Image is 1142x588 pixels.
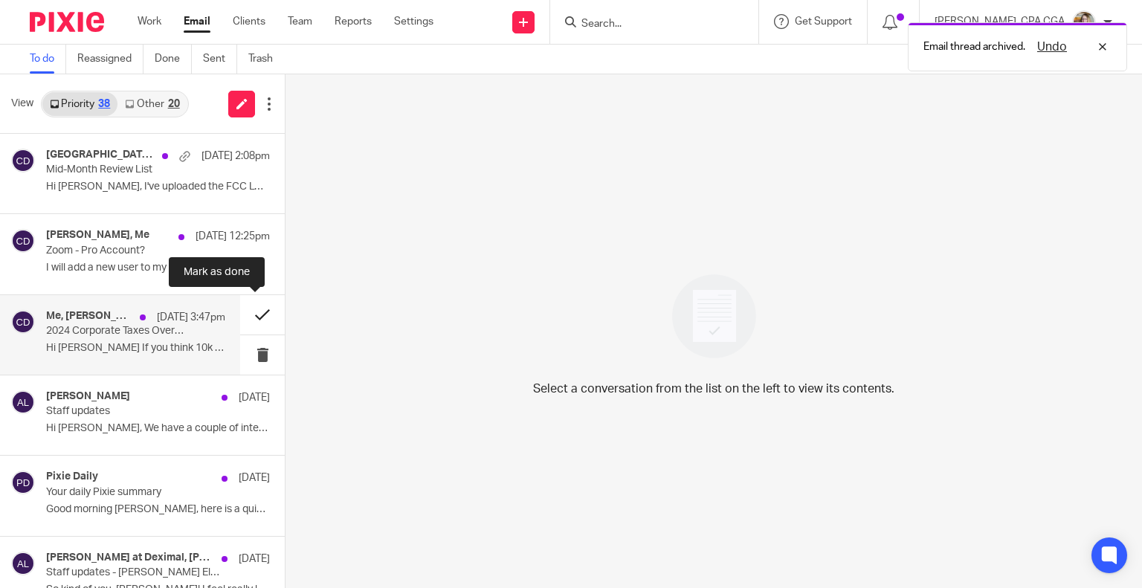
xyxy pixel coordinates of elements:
[117,92,187,116] a: Other20
[248,45,284,74] a: Trash
[201,149,270,164] p: [DATE] 2:08pm
[288,14,312,29] a: Team
[233,14,265,29] a: Clients
[30,45,66,74] a: To do
[46,471,98,483] h4: Pixie Daily
[46,181,270,193] p: Hi [PERSON_NAME], I've uploaded the FCC LOC...
[168,99,180,109] div: 20
[157,310,225,325] p: [DATE] 3:47pm
[239,471,270,485] p: [DATE]
[11,471,35,494] img: svg%3E
[203,45,237,74] a: Sent
[1072,10,1096,34] img: Chrissy%20McGale%20Bio%20Pic%201.jpg
[11,552,35,575] img: svg%3E
[77,45,143,74] a: Reassigned
[46,503,270,516] p: Good morning [PERSON_NAME], here is a quick overview...
[239,390,270,405] p: [DATE]
[46,566,225,579] p: Staff updates - [PERSON_NAME] Electrical Ltd
[11,390,35,414] img: svg%3E
[46,310,132,323] h4: Me, [PERSON_NAME]
[138,14,161,29] a: Work
[46,342,225,355] p: Hi [PERSON_NAME] If you think 10k is a good...
[46,262,270,274] p: I will add a new user to my existing billing...
[46,325,190,337] p: 2024 Corporate Taxes Overdue
[46,229,149,242] h4: [PERSON_NAME], Me
[11,96,33,112] span: View
[46,405,225,418] p: Staff updates
[11,229,35,253] img: svg%3E
[46,486,225,499] p: Your daily Pixie summary
[184,14,210,29] a: Email
[98,99,110,109] div: 38
[30,12,104,32] img: Pixie
[42,92,117,116] a: Priority38
[533,380,894,398] p: Select a conversation from the list on the left to view its contents.
[155,45,192,74] a: Done
[335,14,372,29] a: Reports
[662,265,766,368] img: image
[46,164,225,176] p: Mid-Month Review List
[1033,38,1071,56] button: Undo
[46,245,225,257] p: Zoom - Pro Account?
[196,229,270,244] p: [DATE] 12:25pm
[11,310,35,334] img: svg%3E
[11,149,35,172] img: svg%3E
[923,39,1025,54] p: Email thread archived.
[46,422,270,435] p: Hi [PERSON_NAME], We have a couple of internal...
[239,552,270,566] p: [DATE]
[46,552,214,564] h4: [PERSON_NAME] at Deximal, [PERSON_NAME], [PERSON_NAME] at [PERSON_NAME], [PERSON_NAME], Me
[394,14,433,29] a: Settings
[46,390,130,403] h4: [PERSON_NAME]
[46,149,155,161] h4: [GEOGRAPHIC_DATA], Me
